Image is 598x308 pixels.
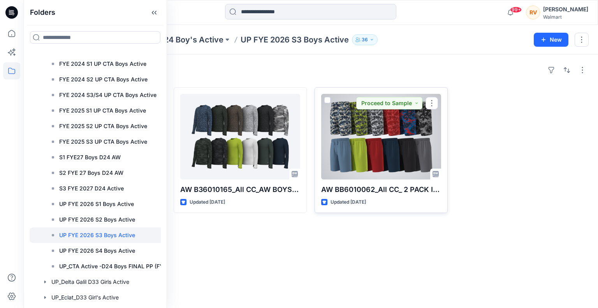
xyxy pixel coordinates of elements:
button: New [534,33,568,47]
p: Updated [DATE] [331,198,366,206]
p: UP FYE 2026 S1 Boys Active [59,199,134,209]
p: FYE 2025 S2 UP CTA Boys Active [59,121,147,131]
div: RV [526,5,540,19]
span: 99+ [510,7,522,13]
p: UP_CTA Active -D24 Boys FINAL PP (FYE 2024 S3/S4) [59,262,184,271]
button: 36 [352,34,378,45]
div: [PERSON_NAME] [543,5,588,14]
p: S2 FYE 27 Boys D24 AW [59,168,123,178]
p: FYE 2025 S3 UP CTA Boys Active [59,137,147,146]
a: AW BB6010062_All CC_ 2 PACK INTERLOCK SHORT [321,94,441,180]
p: FYE 2024 S3/S4 UP CTA Boys Active [59,90,157,100]
p: AW B36010165_All CC_AW BOYS COMPRESSION TOP [180,184,300,195]
a: AW B36010165_All CC_AW BOYS COMPRESSION TOP [180,94,300,180]
p: UP FYE 2026 S2 Boys Active [59,215,135,224]
p: FYE 2025 S1 UP CTA Boys Active [59,106,146,115]
p: FYE 2024 S1 UP CTA Boys Active [59,59,146,69]
p: S1 FYE27 Boys D24 AW [59,153,121,162]
p: Updated [DATE] [190,198,225,206]
p: AW BB6010062_All CC_ 2 PACK INTERLOCK SHORT [321,184,441,195]
p: 36 [362,35,368,44]
p: UP FYE 2026 S4 Boys Active [59,246,135,255]
p: UP FYE 2026 S3 Boys Active [59,231,135,240]
p: UP FYE 2026 S3 Boys Active [241,34,349,45]
div: Walmart [543,14,588,20]
p: S3 FYE 2027 D24 Active [59,184,124,193]
p: FYE 2024 S2 UP CTA Boys Active [59,75,148,84]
